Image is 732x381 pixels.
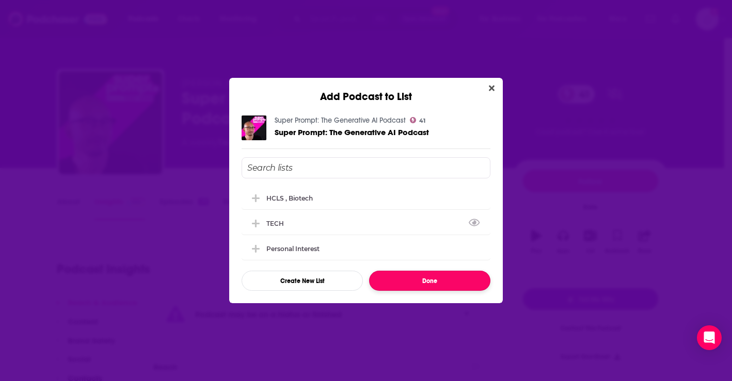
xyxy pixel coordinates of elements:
a: Super Prompt: The Generative AI Podcast [275,128,429,137]
button: Done [369,271,490,291]
span: 41 [419,119,425,123]
div: Add Podcast To List [242,157,490,291]
input: Search lists [242,157,490,178]
a: 41 [410,117,425,123]
div: HCLS , Biotech [266,194,313,202]
button: Close [485,82,499,95]
div: Open Intercom Messenger [697,325,722,350]
div: TECH [266,220,290,227]
div: Personal Interest [266,245,320,253]
div: TECH [242,212,490,235]
div: HCLS , Biotech [242,187,490,209]
img: Super Prompt: The Generative AI Podcast [242,115,266,140]
div: Add Podcast to List [229,78,503,103]
button: View Link [284,225,290,226]
span: Super Prompt: The Generative AI Podcast [275,127,429,137]
a: Super Prompt: The Generative AI Podcast [275,116,406,125]
button: Create New List [242,271,363,291]
div: Personal Interest [242,237,490,260]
